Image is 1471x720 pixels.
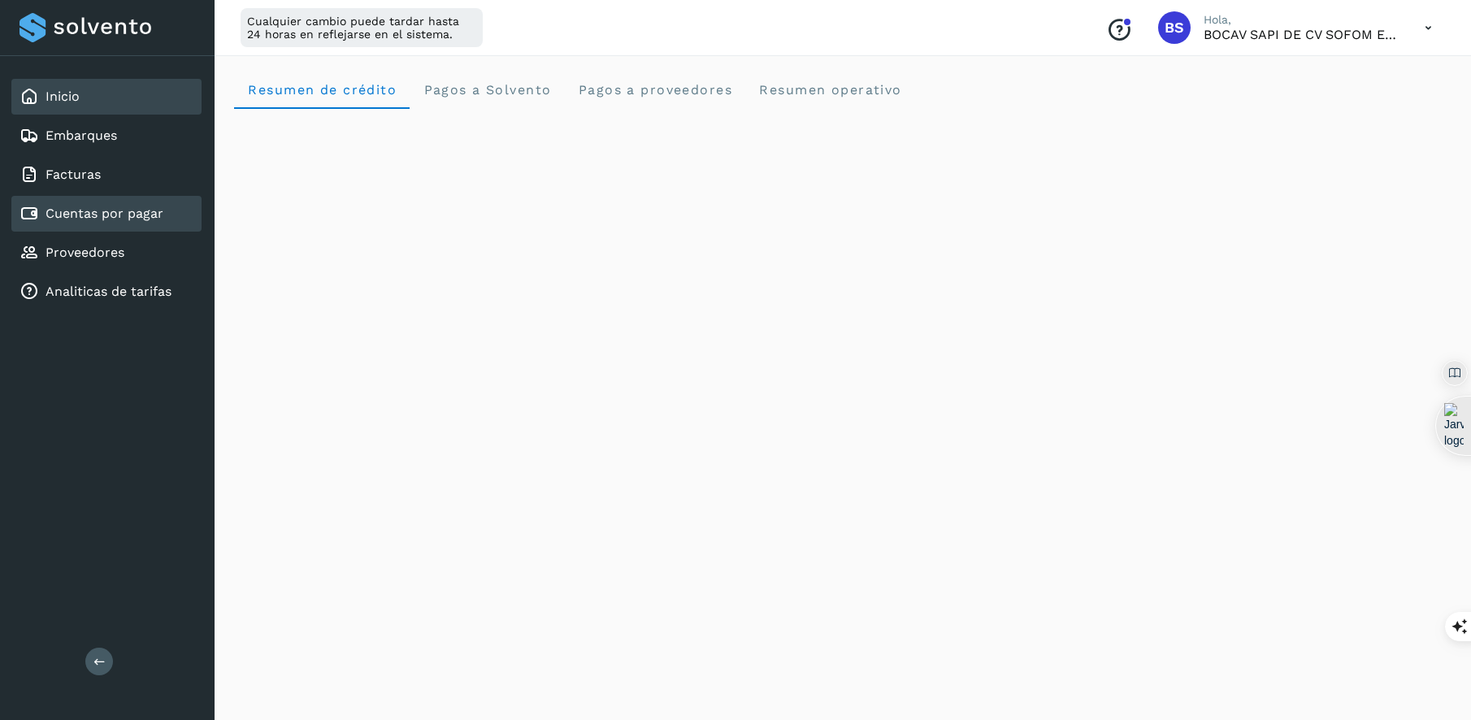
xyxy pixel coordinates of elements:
p: BOCAV SAPI DE CV SOFOM ENR [1204,27,1399,42]
span: Resumen operativo [758,82,902,98]
p: Hola, [1204,13,1399,27]
div: Cualquier cambio puede tardar hasta 24 horas en reflejarse en el sistema. [241,8,483,47]
a: Facturas [46,167,101,182]
div: Analiticas de tarifas [11,274,202,310]
div: Proveedores [11,235,202,271]
a: Embarques [46,128,117,143]
span: Pagos a proveedores [577,82,732,98]
a: Analiticas de tarifas [46,284,171,299]
a: Inicio [46,89,80,104]
div: Facturas [11,157,202,193]
div: Embarques [11,118,202,154]
div: Inicio [11,79,202,115]
a: Proveedores [46,245,124,260]
span: Resumen de crédito [247,82,397,98]
div: Cuentas por pagar [11,196,202,232]
a: Cuentas por pagar [46,206,163,221]
span: Pagos a Solvento [423,82,551,98]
